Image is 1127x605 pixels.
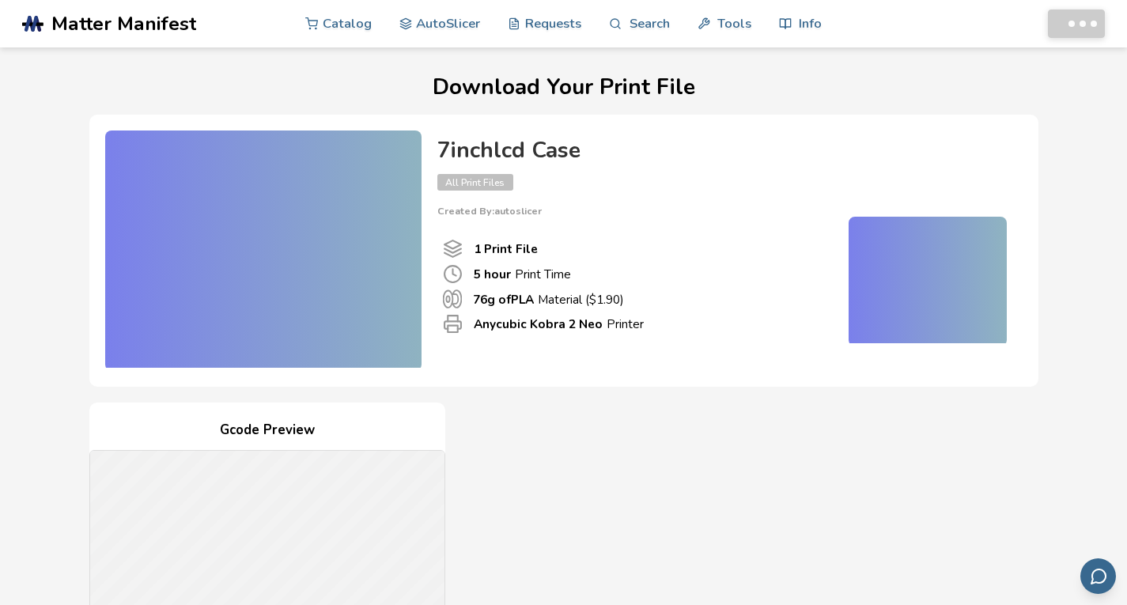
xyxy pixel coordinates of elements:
[474,316,644,332] p: Printer
[89,418,445,443] h4: Gcode Preview
[474,266,511,282] b: 5 hour
[443,314,463,334] span: Printer
[474,240,538,257] b: 1 Print File
[437,206,1007,217] p: Created By: autoslicer
[51,13,196,35] span: Matter Manifest
[437,138,1007,163] h4: 7inchlcd Case
[473,291,624,308] p: Material ($ 1.90 )
[1080,558,1116,594] button: Send feedback via email
[443,239,463,259] span: Number Of Print files
[473,291,534,308] b: 76 g of PLA
[443,264,463,284] span: Print Time
[474,316,603,332] b: Anycubic Kobra 2 Neo
[437,174,513,191] span: All Print Files
[443,289,462,308] span: Material Used
[22,75,1105,100] h1: Download Your Print File
[474,266,571,282] p: Print Time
